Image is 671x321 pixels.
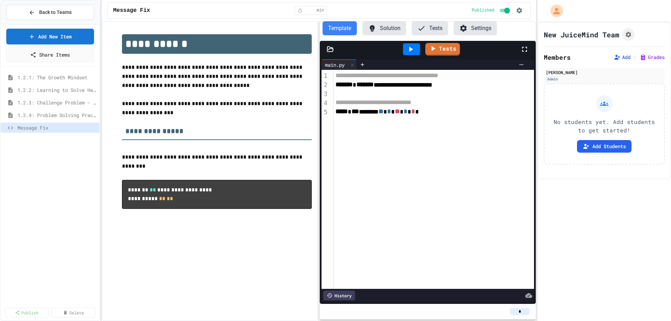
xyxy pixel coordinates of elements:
div: Admin [546,76,559,82]
div: [PERSON_NAME] [546,69,663,75]
div: History [323,291,355,300]
a: Add New Item [6,29,94,44]
div: main.py [322,61,348,68]
span: Message Fix [113,6,150,15]
button: Tests [412,21,448,35]
span: Published [472,8,495,13]
div: 1 [322,71,329,80]
h1: New JuiceMind Team [544,30,619,39]
div: 3 [322,89,329,98]
div: 4 [322,99,329,108]
span: | [633,53,637,61]
button: Settings [454,21,497,35]
button: Assignment Settings [622,28,635,41]
a: Share Items [6,47,94,62]
button: Solution [362,21,406,35]
p: No students yet. Add students to get started! [550,118,658,134]
button: Template [323,21,357,35]
span: 1.2.4: Problem Solving Practice [17,111,97,119]
span: Message Fix [17,124,97,131]
div: Content is published and visible to students [472,6,511,15]
span: 1.2.2: Learning to Solve Hard Problems [17,86,97,94]
div: 5 [322,108,329,117]
button: Add Students [577,140,632,153]
iframe: chat widget [642,293,664,314]
div: My Account [543,3,565,19]
a: Delete [51,308,95,318]
a: Tests [425,43,460,56]
div: main.py [322,59,357,70]
span: 1.2.3: Challenge Problem - The Bridge [17,99,97,106]
button: Add [614,54,630,61]
button: Back to Teams [6,5,94,20]
span: min [317,8,324,13]
span: 1.2.1: The Growth Mindset [17,74,97,81]
button: Grades [640,54,665,61]
div: 2 [322,80,329,89]
a: Publish [5,308,49,318]
h2: Members [544,52,571,62]
span: Back to Teams [39,9,72,16]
